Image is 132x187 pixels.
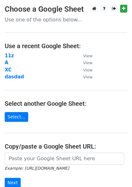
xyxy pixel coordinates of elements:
[5,153,124,165] input: Paste your Google Sheet URL here
[77,67,92,73] a: View
[83,75,92,79] small: View
[5,74,24,80] a: dasdad
[5,42,127,50] h4: Use a recent Google Sheet:
[83,60,92,65] small: View
[5,16,127,23] p: Use one of the options below...
[5,166,69,171] small: Example: [URL][DOMAIN_NAME]
[5,112,28,122] a: Select...
[5,5,127,14] h3: Choose a Google Sheet
[77,60,92,65] a: View
[5,100,127,107] h4: Select another Google Sheet:
[5,67,12,73] a: XC
[5,143,127,150] h4: Copy/paste a Google Sheet URL:
[83,68,92,72] small: View
[5,53,14,59] a: 11z
[77,53,92,59] a: View
[5,60,8,65] a: A
[77,74,92,80] a: View
[83,54,92,58] small: View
